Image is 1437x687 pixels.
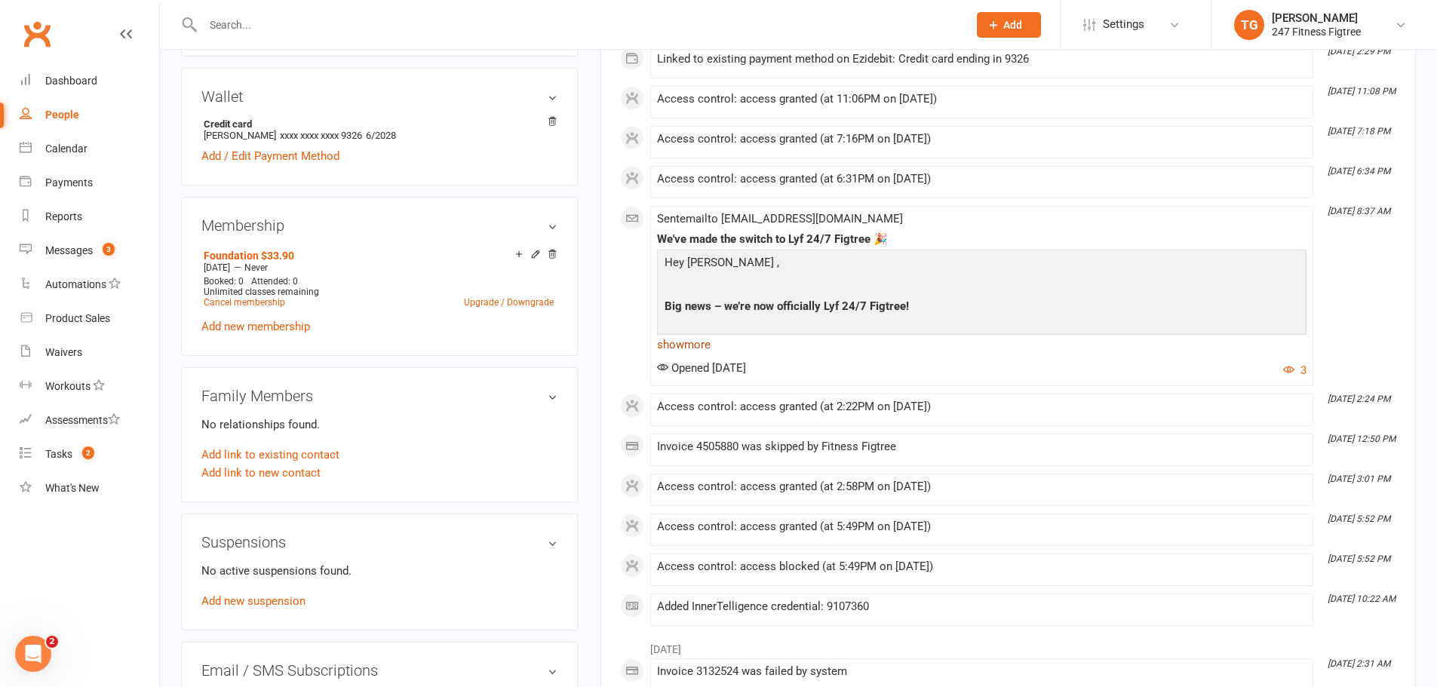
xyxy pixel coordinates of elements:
i: [DATE] 2:29 PM [1328,46,1390,57]
div: Access control: access granted (at 2:22PM on [DATE]) [657,400,1307,413]
a: Payments [20,166,159,200]
span: Big news – we’re now officially Lyf 24/7 Figtree! [665,299,909,313]
div: Invoice 3132524 was failed by system [657,665,1307,678]
div: Waivers [45,346,82,358]
a: Messages 3 [20,234,159,268]
div: Linked to existing payment method on Ezidebit: Credit card ending in 9326 [657,53,1307,66]
p: No relationships found. [201,416,557,434]
span: 6/2028 [366,130,396,141]
a: Calendar [20,132,159,166]
strong: Credit card [204,118,550,130]
i: [DATE] 8:37 AM [1328,206,1390,216]
a: Dashboard [20,64,159,98]
div: Tasks [45,448,72,460]
i: [DATE] 10:22 AM [1328,593,1396,604]
button: 3 [1283,361,1307,379]
i: [DATE] 5:52 PM [1328,554,1390,564]
div: We've made the switch to Lyf 24/7 Figtree 🎉 [657,233,1307,246]
a: Upgrade / Downgrade [464,297,554,308]
a: Reports [20,200,159,234]
span: Never [244,262,268,273]
h3: Suspensions [201,534,557,551]
span: [DATE] [204,262,230,273]
a: Product Sales [20,302,159,336]
a: Add new suspension [201,594,306,608]
h3: Email / SMS Subscriptions [201,662,557,679]
a: Clubworx [18,15,56,53]
span: Booked: 0 [204,276,244,287]
a: People [20,98,159,132]
div: Payments [45,176,93,189]
a: Automations [20,268,159,302]
a: Add / Edit Payment Method [201,147,339,165]
div: Access control: access blocked (at 5:49PM on [DATE]) [657,560,1307,573]
div: People [45,109,79,121]
span: xxxx xxxx xxxx 9326 [280,130,362,141]
div: Assessments [45,414,120,426]
h3: Wallet [201,88,557,105]
a: Waivers [20,336,159,370]
div: Access control: access granted (at 6:31PM on [DATE]) [657,173,1307,186]
div: Invoice 4505880 was skipped by Fitness Figtree [657,440,1307,453]
li: [DATE] [620,633,1396,658]
i: [DATE] 3:01 PM [1328,474,1390,484]
i: [DATE] 6:34 PM [1328,166,1390,176]
div: Access control: access granted (at 2:58PM on [DATE]) [657,480,1307,493]
a: Add link to existing contact [201,446,339,464]
span: 3 [103,243,115,256]
i: [DATE] 12:50 PM [1328,434,1396,444]
div: Messages [45,244,93,256]
a: Foundation $33.90 [204,250,294,262]
div: Access control: access granted (at 11:06PM on [DATE]) [657,93,1307,106]
i: [DATE] 2:24 PM [1328,394,1390,404]
span: 2 [46,636,58,648]
div: Reports [45,210,82,222]
button: Add [977,12,1041,38]
h3: Family Members [201,388,557,404]
div: Access control: access granted (at 5:49PM on [DATE]) [657,520,1307,533]
span: Add [1003,19,1022,31]
div: Automations [45,278,106,290]
input: Search... [198,14,957,35]
span: Settings [1103,8,1144,41]
div: Added InnerTelligence credential: 9107360 [657,600,1307,613]
a: What's New [20,471,159,505]
i: [DATE] 7:18 PM [1328,126,1390,136]
h3: Membership [201,217,557,234]
a: Tasks 2 [20,437,159,471]
div: Product Sales [45,312,110,324]
i: [DATE] 5:52 PM [1328,514,1390,524]
iframe: Intercom live chat [15,636,51,672]
div: Workouts [45,380,91,392]
span: Attended: 0 [251,276,298,287]
span: Opened [DATE] [657,361,746,375]
p: No active suspensions found. [201,562,557,580]
div: — [200,262,557,274]
a: Workouts [20,370,159,403]
div: Dashboard [45,75,97,87]
div: Access control: access granted (at 7:16PM on [DATE]) [657,133,1307,146]
p: Hey [PERSON_NAME] , [661,253,1303,275]
div: Calendar [45,143,88,155]
a: Add link to new contact [201,464,321,482]
i: [DATE] 2:31 AM [1328,658,1390,669]
a: Add new membership [201,320,310,333]
a: Assessments [20,403,159,437]
div: TG [1234,10,1264,40]
span: Unlimited classes remaining [204,287,319,297]
div: What's New [45,482,100,494]
a: show more [657,334,1307,355]
span: Sent email to [EMAIL_ADDRESS][DOMAIN_NAME] [657,212,903,225]
li: [PERSON_NAME] [201,116,557,143]
span: 2 [82,446,94,459]
div: 247 Fitness Figtree [1272,25,1361,38]
i: [DATE] 11:08 PM [1328,86,1396,97]
a: Cancel membership [204,297,285,308]
div: [PERSON_NAME] [1272,11,1361,25]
